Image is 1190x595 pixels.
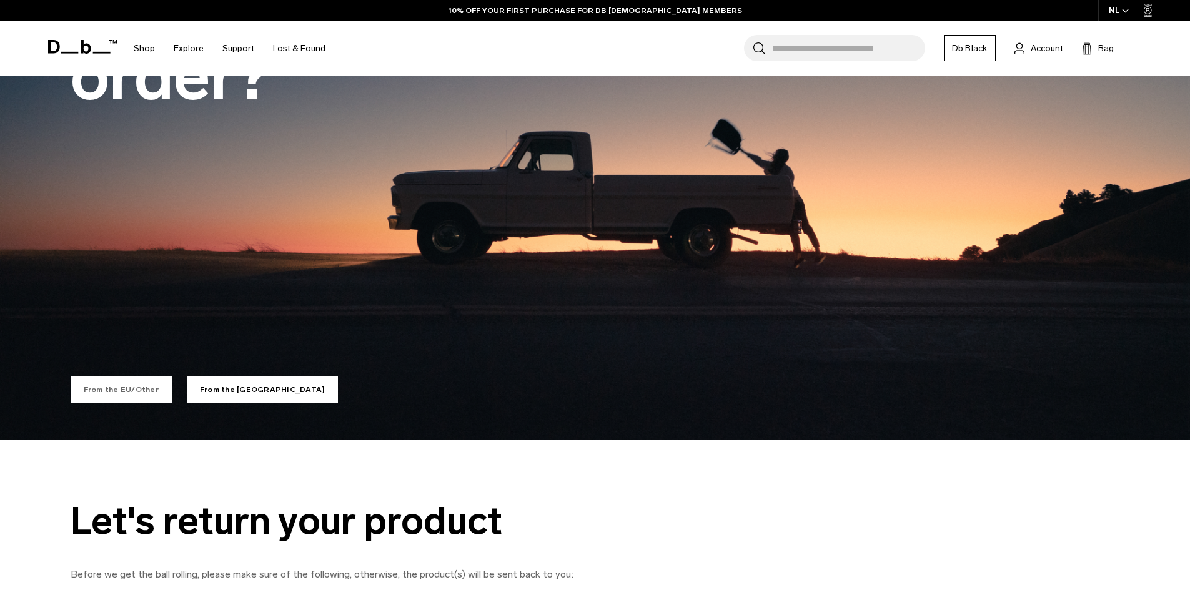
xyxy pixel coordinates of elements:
[124,21,335,76] nav: Main Navigation
[71,376,172,403] a: From the EU/Other
[944,35,996,61] a: Db Black
[174,26,204,71] a: Explore
[134,26,155,71] a: Shop
[222,26,254,71] a: Support
[71,500,633,542] div: Let's return your product
[1082,41,1114,56] button: Bag
[187,376,339,403] a: From the [GEOGRAPHIC_DATA]
[1098,42,1114,55] span: Bag
[1014,41,1063,56] a: Account
[1031,42,1063,55] span: Account
[273,26,325,71] a: Lost & Found
[449,5,742,16] a: 10% OFF YOUR FIRST PURCHASE FOR DB [DEMOGRAPHIC_DATA] MEMBERS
